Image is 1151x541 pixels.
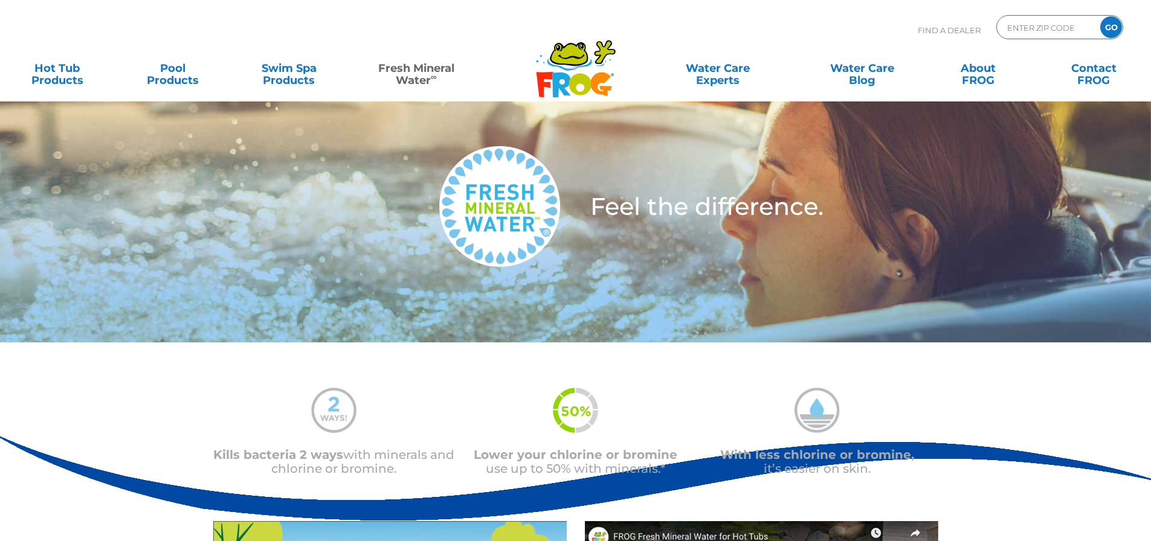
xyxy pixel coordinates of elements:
[474,447,677,462] span: Lower your chlorine or bromine
[128,56,218,80] a: PoolProducts
[213,447,343,462] span: Kills bacteria 2 ways
[244,56,334,80] a: Swim SpaProducts
[455,448,697,476] p: use up to 50% with minerals.*
[1100,16,1122,38] input: GO
[720,447,914,462] span: With less chlorine or bromine,
[933,56,1023,80] a: AboutFROG
[529,24,622,98] img: Frog Products Logo
[553,388,598,433] img: fmw-50percent-icon
[359,56,472,80] a: Fresh MineralWater∞
[645,56,791,80] a: Water CareExperts
[817,56,907,80] a: Water CareBlog
[1049,56,1139,80] a: ContactFROG
[918,15,981,45] p: Find A Dealer
[213,448,455,476] p: with minerals and chlorine or bromine.
[590,194,1055,219] h3: Feel the difference.
[697,448,938,476] p: it’s easier on skin.
[431,72,437,82] sup: ∞
[12,56,102,80] a: Hot TubProducts
[795,388,840,433] img: mineral-water-less-chlorine
[311,388,356,433] img: mineral-water-2-ways
[439,146,560,267] img: fresh-mineral-water-logo-medium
